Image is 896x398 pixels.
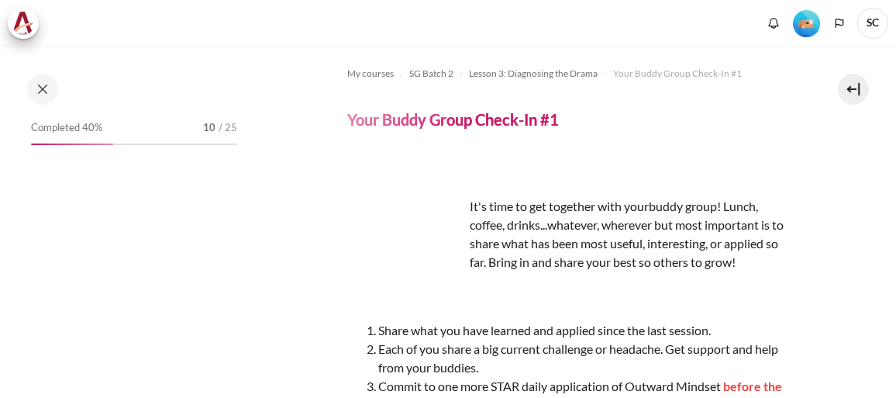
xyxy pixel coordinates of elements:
a: Lesson 3: Diagnosing the Drama [469,64,598,83]
li: Share what you have learned and applied since the last session. [378,321,786,340]
div: 40% [31,144,113,145]
div: Level #2 [793,9,820,37]
h4: Your Buddy Group Check-In #1 [347,109,559,130]
span: Each of you share a big current challenge or headache. Get support and help from your buddies. [378,341,778,375]
span: SC [857,8,888,39]
span: / 25 [219,120,237,136]
span: It's time to get together with your [470,199,649,213]
span: SG Batch 2 [409,67,453,81]
a: My courses [347,64,394,83]
a: SG Batch 2 [409,64,453,83]
img: Level #2 [793,10,820,37]
img: dfr [347,172,464,289]
nav: Navigation bar [347,61,786,86]
span: Completed 40% [31,120,102,136]
span: Your Buddy Group Check-In #1 [613,67,742,81]
span: My courses [347,67,394,81]
span: 10 [203,120,215,136]
a: User menu [857,8,888,39]
div: Show notification window with no new notifications [762,12,785,35]
img: Architeck [12,12,34,35]
span: Lesson 3: Diagnosing the Drama [469,67,598,81]
a: Your Buddy Group Check-In #1 [613,64,742,83]
p: buddy group! Lunch, coffee, drinks...whatever, wherever but most important is to share what has b... [347,197,786,272]
button: Languages [828,12,851,35]
a: Level #2 [787,9,826,37]
a: Architeck Architeck [8,8,47,39]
